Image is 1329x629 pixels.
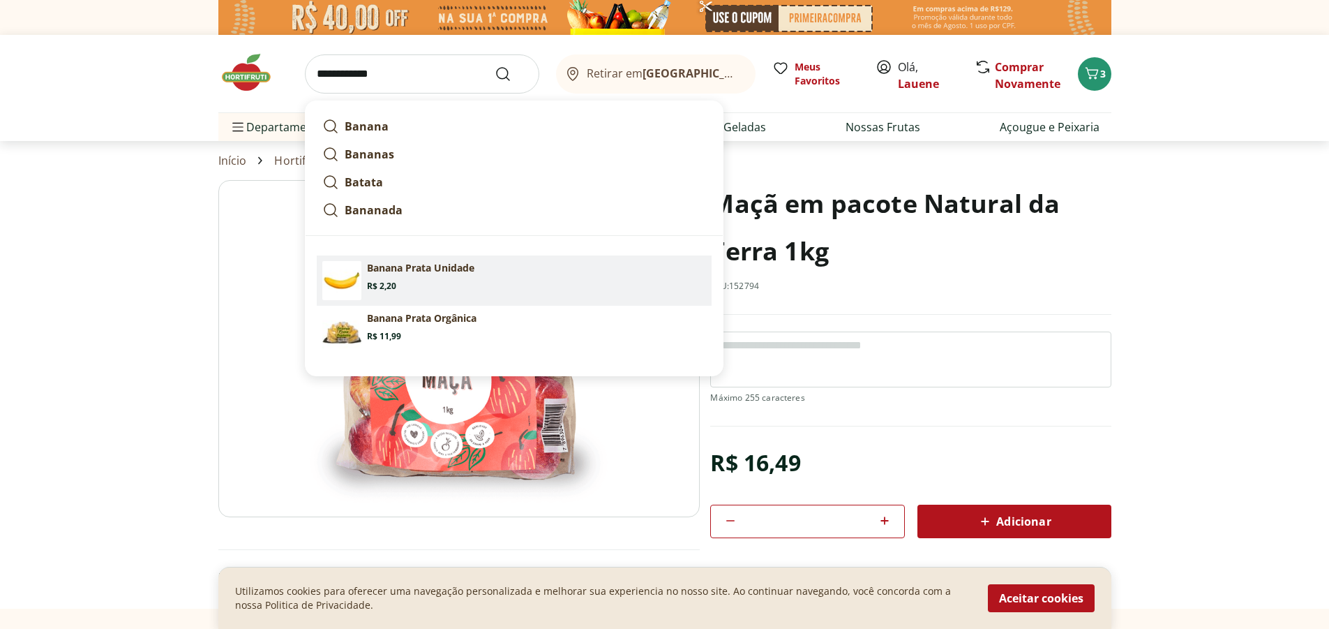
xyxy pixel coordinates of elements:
[218,154,247,167] a: Início
[898,59,960,92] span: Olá,
[274,154,325,167] a: Hortifruti
[367,261,474,275] p: Banana Prata Unidade
[367,331,401,342] span: R$ 11,99
[988,584,1095,612] button: Aceitar cookies
[710,180,1111,275] h1: Maçã em pacote Natural da Terra 1kg
[643,66,878,81] b: [GEOGRAPHIC_DATA]/[GEOGRAPHIC_DATA]
[230,110,330,144] span: Departamentos
[1078,57,1111,91] button: Carrinho
[322,311,361,350] img: Banana Prata Orgânica
[1000,119,1099,135] a: Açougue e Peixaria
[317,306,712,356] a: Banana Prata OrgânicaBanana Prata OrgânicaR$ 11,99
[218,52,288,94] img: Hortifruti
[977,513,1051,530] span: Adicionar
[772,60,859,88] a: Meus Favoritos
[917,505,1111,538] button: Adicionar
[846,119,920,135] a: Nossas Frutas
[317,140,712,168] a: Bananas
[218,180,700,517] img: Maçã em pacote Natural da Terra 1kg
[795,60,859,88] span: Meus Favoritos
[317,256,712,306] a: Banana Prata UnidadeBanana Prata UnidadeR$ 2,20
[345,202,403,218] strong: Bananada
[317,112,712,140] a: Banana
[710,443,800,482] div: R$ 16,49
[305,54,539,94] input: search
[218,561,700,592] button: Descrição
[317,168,712,196] a: Batata
[898,76,939,91] a: Lauene
[995,59,1060,91] a: Comprar Novamente
[345,175,383,190] strong: Batata
[230,110,246,144] button: Menu
[345,147,394,162] strong: Bananas
[322,261,361,300] img: Banana Prata Unidade
[1100,67,1106,80] span: 3
[345,119,389,134] strong: Banana
[495,66,528,82] button: Submit Search
[367,281,396,292] span: R$ 2,20
[235,584,971,612] p: Utilizamos cookies para oferecer uma navegação personalizada e melhorar sua experiencia no nosso ...
[710,281,759,292] p: SKU: 152794
[317,196,712,224] a: Bananada
[556,54,756,94] button: Retirar em[GEOGRAPHIC_DATA]/[GEOGRAPHIC_DATA]
[367,311,476,325] p: Banana Prata Orgânica
[587,67,741,80] span: Retirar em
